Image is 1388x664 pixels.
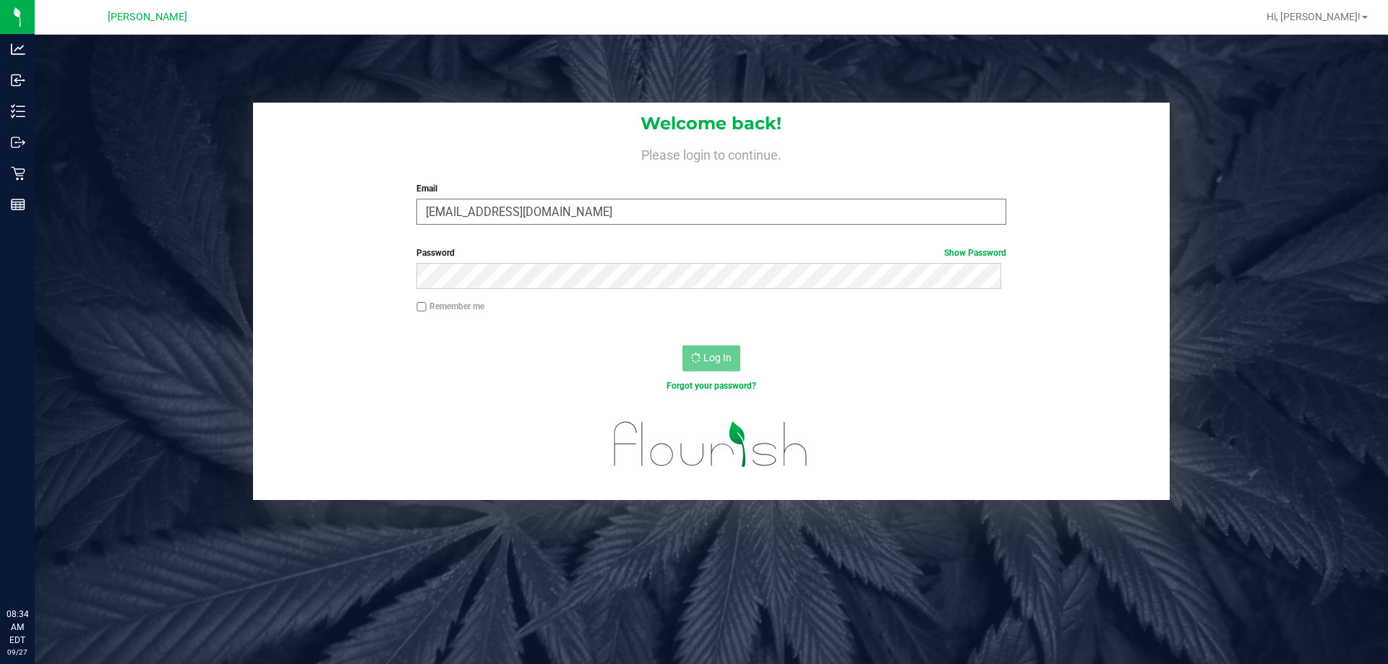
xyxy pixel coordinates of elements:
[416,248,455,258] span: Password
[1267,11,1361,22] span: Hi, [PERSON_NAME]!
[11,197,25,212] inline-svg: Reports
[253,114,1170,133] h1: Welcome back!
[11,42,25,56] inline-svg: Analytics
[11,135,25,150] inline-svg: Outbound
[11,166,25,181] inline-svg: Retail
[7,647,28,657] p: 09/27
[11,104,25,118] inline-svg: Inventory
[7,608,28,647] p: 08:34 AM EDT
[253,145,1170,162] h4: Please login to continue.
[703,352,732,363] span: Log In
[416,182,1006,195] label: Email
[682,345,740,371] button: Log In
[416,300,484,313] label: Remember me
[416,302,427,312] input: Remember me
[596,408,826,481] img: flourish_logo.svg
[944,248,1006,258] a: Show Password
[667,381,756,391] a: Forgot your password?
[108,11,187,23] span: [PERSON_NAME]
[11,73,25,87] inline-svg: Inbound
